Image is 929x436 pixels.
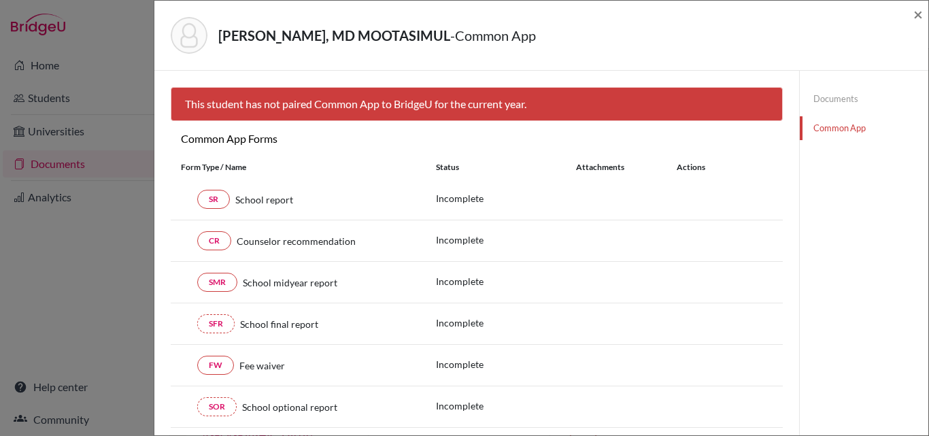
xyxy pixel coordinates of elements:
[913,4,923,24] span: ×
[197,356,234,375] a: FW
[239,358,285,373] span: Fee waiver
[436,274,576,288] p: Incomplete
[197,190,230,209] a: SR
[913,6,923,22] button: Close
[800,87,928,111] a: Documents
[436,399,576,413] p: Incomplete
[240,317,318,331] span: School final report
[242,400,337,414] span: School optional report
[171,87,783,121] div: This student has not paired Common App to BridgeU for the current year.
[171,132,477,145] h6: Common App Forms
[436,161,576,173] div: Status
[197,231,231,250] a: CR
[436,357,576,371] p: Incomplete
[237,234,356,248] span: Counselor recommendation
[800,116,928,140] a: Common App
[197,273,237,292] a: SMR
[436,316,576,330] p: Incomplete
[197,314,235,333] a: SFR
[436,233,576,247] p: Incomplete
[660,161,745,173] div: Actions
[450,27,536,44] span: - Common App
[436,191,576,205] p: Incomplete
[576,161,660,173] div: Attachments
[197,397,237,416] a: SOR
[171,161,426,173] div: Form Type / Name
[218,27,450,44] strong: [PERSON_NAME], MD MOOTASIMUL
[243,275,337,290] span: School midyear report
[235,192,293,207] span: School report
